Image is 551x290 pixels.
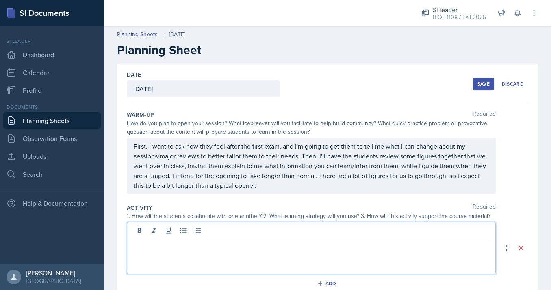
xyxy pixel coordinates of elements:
[117,30,158,39] a: Planning Sheets
[3,64,101,81] a: Calendar
[433,5,486,15] div: Si leader
[127,111,154,119] label: Warm-Up
[433,13,486,22] div: BIOL 1108 / Fall 2025
[169,30,185,39] div: [DATE]
[26,277,81,285] div: [GEOGRAPHIC_DATA]
[477,81,490,87] div: Save
[3,112,101,129] a: Planning Sheets
[3,148,101,165] a: Uploads
[473,204,496,212] span: Required
[497,78,528,90] button: Discard
[473,111,496,119] span: Required
[3,82,101,99] a: Profile
[127,119,496,136] div: How do you plan to open your session? What icebreaker will you facilitate to help build community...
[3,103,101,111] div: Documents
[315,277,341,290] button: Add
[127,212,496,220] div: 1. How will the students collaborate with one another? 2. What learning strategy will you use? 3....
[3,195,101,211] div: Help & Documentation
[502,81,524,87] div: Discard
[473,78,494,90] button: Save
[3,130,101,147] a: Observation Forms
[127,70,141,79] label: Date
[319,280,336,287] div: Add
[3,166,101,182] a: Search
[26,269,81,277] div: [PERSON_NAME]
[3,46,101,63] a: Dashboard
[3,37,101,45] div: Si leader
[127,204,153,212] label: Activity
[117,43,538,57] h2: Planning Sheet
[134,141,489,190] p: First, I want to ask how they feel after the first exam, and I'm going to get them to tell me wha...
